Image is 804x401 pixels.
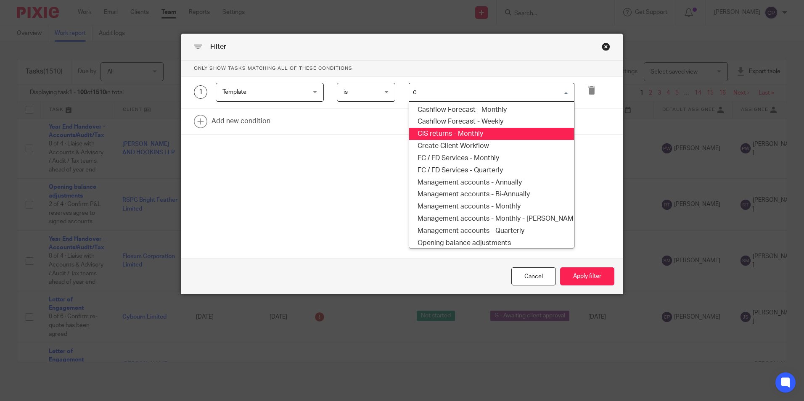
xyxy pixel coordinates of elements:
span: is [344,89,348,95]
li: Management accounts - Annually [409,177,574,189]
div: Close this dialog window [602,42,610,51]
div: Search for option [409,83,574,102]
li: Management accounts - Quarterly [409,225,574,237]
li: Create Client Workflow [409,140,574,152]
span: Filter [210,43,226,50]
input: Search for option [410,85,569,100]
button: Apply filter [560,267,614,285]
p: Only show tasks matching all of these conditions [181,61,623,77]
li: Opening balance adjustments [409,237,574,249]
span: Template [222,89,246,95]
li: FC / FD Services - Monthly [409,152,574,164]
li: Management accounts - Monthly [409,200,574,213]
li: CIS returns - Monthly [409,128,574,140]
li: Cashflow Forecast - Monthly [409,104,574,116]
li: Cashflow Forecast - Weekly [409,116,574,128]
div: 1 [194,85,207,99]
li: Management accounts - Monthly - [PERSON_NAME] Infrastructure (Holdings) Ltd (cloned 14:23:58) [409,213,574,225]
div: Close this dialog window [511,267,556,285]
li: Management accounts - Bi-Annually [409,188,574,200]
li: FC / FD Services - Quarterly [409,164,574,177]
